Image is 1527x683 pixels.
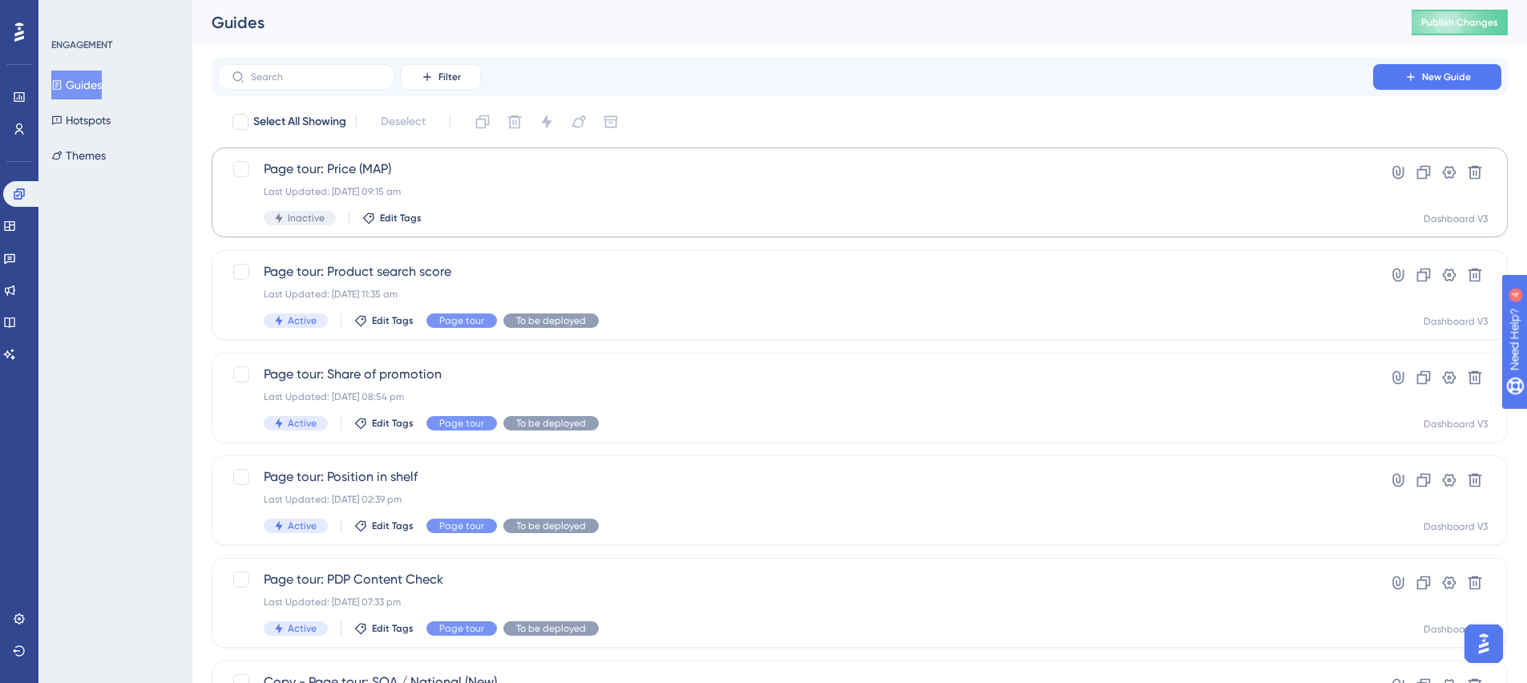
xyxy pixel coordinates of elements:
[439,417,484,430] span: Page tour
[38,4,100,23] span: Need Help?
[264,288,1327,301] div: Last Updated: [DATE] 11:35 am
[439,622,484,635] span: Page tour
[516,417,586,430] span: To be deployed
[354,314,414,327] button: Edit Tags
[438,71,461,83] span: Filter
[1373,64,1501,90] button: New Guide
[372,622,414,635] span: Edit Tags
[1424,418,1488,430] div: Dashboard V3
[380,212,422,224] span: Edit Tags
[516,519,586,532] span: To be deployed
[264,596,1327,608] div: Last Updated: [DATE] 07:33 pm
[372,519,414,532] span: Edit Tags
[354,622,414,635] button: Edit Tags
[372,314,414,327] span: Edit Tags
[212,11,1371,34] div: Guides
[51,141,106,170] button: Themes
[288,519,317,532] span: Active
[1412,10,1508,35] button: Publish Changes
[1424,623,1488,636] div: Dashboard V3
[51,106,111,135] button: Hotspots
[253,112,346,131] span: Select All Showing
[362,212,422,224] button: Edit Tags
[264,390,1327,403] div: Last Updated: [DATE] 08:54 pm
[1424,315,1488,328] div: Dashboard V3
[264,493,1327,506] div: Last Updated: [DATE] 02:39 pm
[51,38,112,51] div: ENGAGEMENT
[264,160,1327,179] span: Page tour: Price (MAP)
[354,519,414,532] button: Edit Tags
[1460,620,1508,668] iframe: UserGuiding AI Assistant Launcher
[288,622,317,635] span: Active
[381,112,426,131] span: Deselect
[516,314,586,327] span: To be deployed
[1424,520,1488,533] div: Dashboard V3
[1421,16,1498,29] span: Publish Changes
[288,417,317,430] span: Active
[264,262,1327,281] span: Page tour: Product search score
[264,570,1327,589] span: Page tour: PDP Content Check
[264,365,1327,384] span: Page tour: Share of promotion
[1422,71,1471,83] span: New Guide
[372,417,414,430] span: Edit Tags
[264,185,1327,198] div: Last Updated: [DATE] 09:15 am
[354,417,414,430] button: Edit Tags
[439,519,484,532] span: Page tour
[1424,212,1488,225] div: Dashboard V3
[516,622,586,635] span: To be deployed
[111,8,116,21] div: 4
[288,212,325,224] span: Inactive
[288,314,317,327] span: Active
[366,107,440,136] button: Deselect
[51,71,102,99] button: Guides
[401,64,481,90] button: Filter
[264,467,1327,487] span: Page tour: Position in shelf
[251,71,381,83] input: Search
[439,314,484,327] span: Page tour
